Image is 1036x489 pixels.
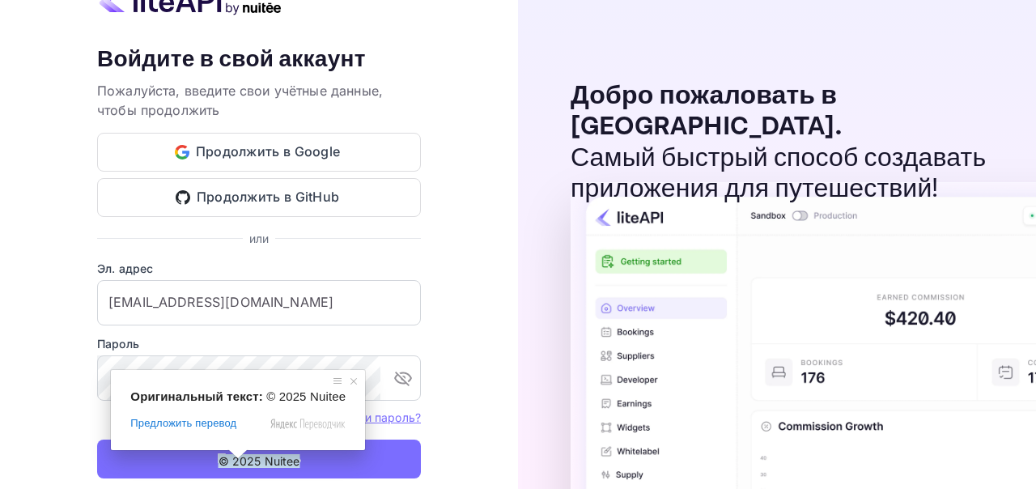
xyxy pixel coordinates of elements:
[97,178,421,217] button: Продолжить в GitHub
[196,141,341,163] ya-tr-span: Продолжить в Google
[97,262,153,275] ya-tr-span: Эл. адрес
[97,440,421,478] button: Продолжать
[197,186,340,208] ya-tr-span: Продолжить в GitHub
[249,232,269,245] ya-tr-span: или
[130,416,236,431] span: Предложить перевод
[97,337,139,351] ya-tr-span: Пароль
[97,133,421,172] button: Продолжить в Google
[130,389,262,403] span: Оригинальный текст:
[387,362,419,394] button: переключить видимость пароля
[219,454,300,468] ya-tr-span: © 2025 Nuitee
[329,409,421,425] a: Забыли пароль?
[571,79,842,143] ya-tr-span: Добро пожаловать в [GEOGRAPHIC_DATA].
[571,142,986,206] ya-tr-span: Самый быстрый способ создавать приложения для путешествий!
[97,280,421,325] input: Введите свой адрес электронной почты
[266,389,346,403] span: © 2025 Nuitee
[97,45,366,74] ya-tr-span: Войдите в свой аккаунт
[97,83,383,118] ya-tr-span: Пожалуйста, введите свои учётные данные, чтобы продолжить
[329,410,421,424] ya-tr-span: Забыли пароль?
[217,448,302,470] ya-tr-span: Продолжать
